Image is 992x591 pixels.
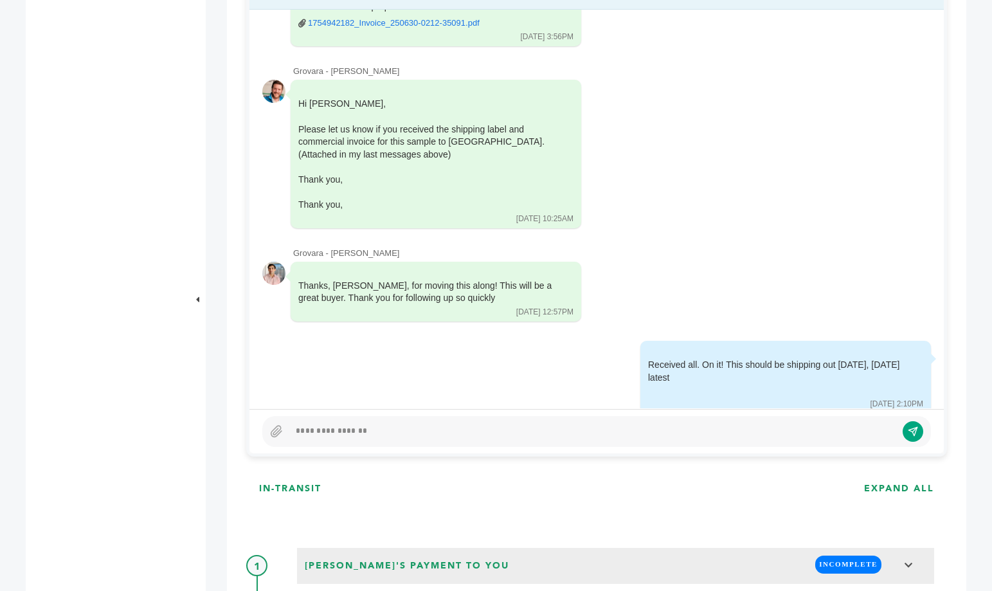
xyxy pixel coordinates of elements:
[259,482,321,495] h3: IN-TRANSIT
[298,280,555,305] div: Thanks, [PERSON_NAME], for moving this along! This will be a great buyer. Thank you for following...
[298,98,555,211] div: Hi [PERSON_NAME],
[301,556,513,576] span: [PERSON_NAME]'s Payment to You
[516,214,573,224] div: [DATE] 10:25AM
[521,32,573,42] div: [DATE] 3:56PM
[298,174,555,186] div: Thank you,
[293,248,931,259] div: Grovara - [PERSON_NAME]
[298,199,555,212] div: Thank you,
[293,66,931,77] div: Grovara - [PERSON_NAME]
[870,399,923,410] div: [DATE] 2:10PM
[308,17,480,29] a: 1754942182_Invoice_250630-0212-35091.pdf
[648,359,905,384] div: Received all. On it! This should be shipping out [DATE], [DATE] latest
[298,123,555,161] div: Please let us know if you received the shipping label and commercial invoice for this sample to [...
[516,307,573,318] div: [DATE] 12:57PM
[864,482,934,495] h3: EXPAND ALL
[815,556,881,573] span: INCOMPLETE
